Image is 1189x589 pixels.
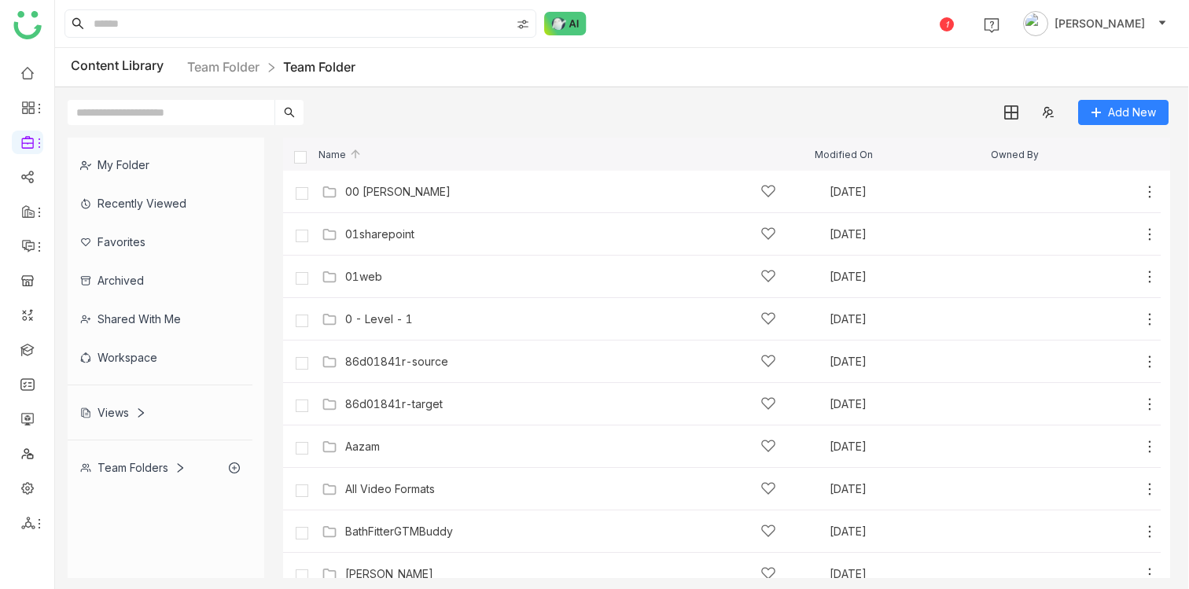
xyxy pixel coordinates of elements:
div: [DATE] [830,441,990,452]
a: 00 [PERSON_NAME] [345,186,451,198]
img: grid.svg [1004,105,1018,120]
div: My Folder [68,145,252,184]
img: Folder [322,481,337,497]
a: Team Folder [187,59,260,75]
div: Recently Viewed [68,184,252,223]
div: [DATE] [830,569,990,580]
img: avatar [1023,11,1048,36]
span: Name [318,149,362,160]
img: ask-buddy-normal.svg [544,12,587,35]
img: arrow-up.svg [349,148,362,160]
a: [PERSON_NAME] [345,568,433,580]
a: 01sharepoint [345,228,414,241]
div: [DATE] [830,399,990,410]
div: Workspace [68,338,252,377]
a: 0 - Level - 1 [345,313,413,326]
span: Modified On [815,149,873,160]
button: Add New [1078,100,1169,125]
div: Favorites [68,223,252,261]
img: Folder [322,354,337,370]
div: [DATE] [830,484,990,495]
button: [PERSON_NAME] [1020,11,1170,36]
div: [DATE] [830,186,990,197]
div: [DATE] [830,526,990,537]
img: Folder [322,439,337,455]
a: 86d01841r-target [345,398,443,410]
img: Folder [322,524,337,539]
a: All Video Formats [345,483,435,495]
a: Team Folder [283,59,355,75]
img: Folder [322,566,337,582]
div: [DATE] [830,229,990,240]
span: Add New [1108,104,1156,121]
div: [DATE] [830,356,990,367]
a: Aazam [345,440,380,453]
div: Shared with me [68,300,252,338]
img: search-type.svg [517,18,529,31]
img: Folder [322,226,337,242]
div: [DATE] [830,314,990,325]
div: Views [80,406,146,419]
a: 86d01841r-source [345,355,448,368]
div: Archived [68,261,252,300]
span: Owned By [991,149,1039,160]
img: help.svg [984,17,999,33]
img: Folder [322,396,337,412]
div: Content Library [71,57,355,77]
img: Folder [322,311,337,327]
img: logo [13,11,42,39]
span: [PERSON_NAME] [1055,15,1145,32]
div: Team Folders [80,461,186,474]
img: Folder [322,184,337,200]
div: 1 [940,17,954,31]
a: 01web [345,271,382,283]
a: BathFitterGTMBuddy [345,525,453,538]
img: Folder [322,269,337,285]
div: [DATE] [830,271,990,282]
